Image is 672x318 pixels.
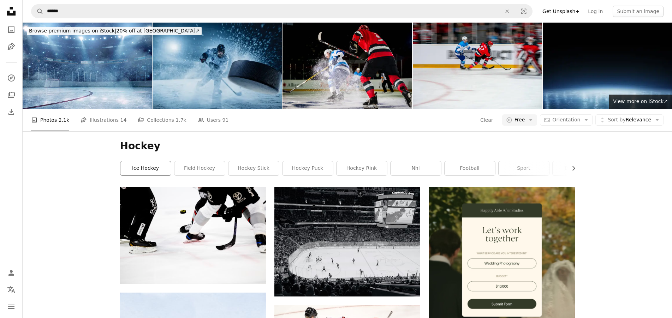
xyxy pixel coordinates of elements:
button: scroll list to the right [567,161,575,175]
button: Menu [4,300,18,314]
button: Clear [499,5,515,18]
button: Clear [480,114,494,126]
button: Language [4,283,18,297]
img: Ice Hockey Players Racing Towards the Goal [413,23,542,109]
img: A dynamic shot of ice hockey players in action [283,23,412,109]
a: Log in / Sign up [4,266,18,280]
span: 1.7k [176,116,186,124]
a: people playing ice hockey [120,232,266,239]
a: Explore [4,71,18,85]
a: football [445,161,495,175]
a: Download History [4,105,18,119]
a: Illustrations [4,40,18,54]
span: View more on iStock ↗ [613,98,668,104]
button: Submit an image [613,6,664,17]
button: Search Unsplash [31,5,43,18]
a: hockey puck [283,161,333,175]
a: field hockey [174,161,225,175]
a: basketball [553,161,603,175]
button: Visual search [515,5,532,18]
img: ice hockey players on ice hockey arena [274,187,420,296]
a: Photos [4,23,18,37]
a: View more on iStock↗ [609,95,672,109]
a: Users 91 [198,109,229,131]
a: ice hockey [120,161,171,175]
span: 14 [120,116,127,124]
form: Find visuals sitewide [31,4,533,18]
span: 20% off at [GEOGRAPHIC_DATA] ↗ [29,28,200,34]
span: Sort by [608,117,625,122]
button: Free [502,114,537,126]
a: ice hockey players on ice hockey arena [274,239,420,245]
span: 91 [222,116,228,124]
button: Orientation [540,114,593,126]
img: Ice. Beautiful blue smooth ice. Realistic ice background. Winter background. Reflection [543,23,672,109]
a: sport [499,161,549,175]
a: Browse premium images on iStock|20% off at [GEOGRAPHIC_DATA]↗ [23,23,206,40]
a: nhl [391,161,441,175]
span: Relevance [608,116,651,124]
a: Home — Unsplash [4,4,18,20]
a: Illustrations 14 [81,109,126,131]
span: Browse premium images on iStock | [29,28,116,34]
a: Log in [584,6,607,17]
h1: Hockey [120,140,575,152]
a: Collections [4,88,18,102]
span: Orientation [552,117,580,122]
a: hockey rink [337,161,387,175]
a: Collections 1.7k [138,109,186,131]
img: Ice Hockey Rink Arena: Professional Player Shooting the Puck with Hockey Stick. Focus on 3D Flyin... [153,23,282,109]
a: Get Unsplash+ [538,6,584,17]
img: people playing ice hockey [120,187,266,284]
a: hockey stick [228,161,279,175]
span: Free [515,116,525,124]
button: Sort byRelevance [595,114,664,126]
img: Dramatic ice hockey arena [23,23,152,109]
